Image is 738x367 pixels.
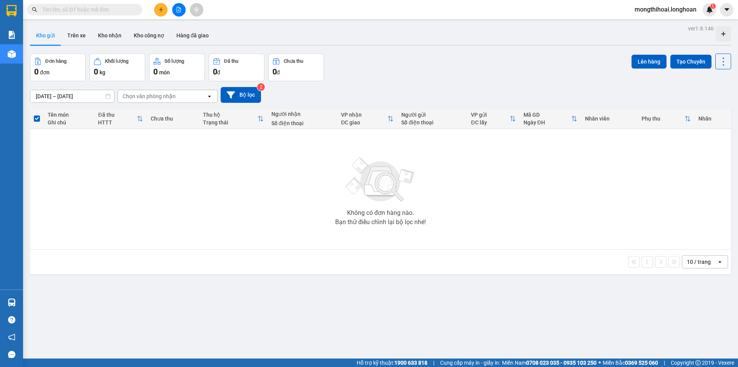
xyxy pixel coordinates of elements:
[711,3,714,9] span: 1
[401,112,463,118] div: Người gửi
[48,112,90,118] div: Tên món
[337,109,397,129] th: Toggle SortBy
[151,116,195,122] div: Chưa thu
[8,333,15,341] span: notification
[61,26,92,45] button: Trên xe
[98,119,136,126] div: HTTT
[638,109,695,129] th: Toggle SortBy
[720,3,733,17] button: caret-down
[628,5,703,14] span: mongthihoai.longhoan
[717,259,723,265] svg: open
[203,112,258,118] div: Thu hộ
[284,59,303,64] div: Chưa thu
[723,6,730,13] span: caret-down
[471,119,509,126] div: ĐC lấy
[394,360,427,366] strong: 1900 633 818
[342,153,419,207] img: svg+xml;base64,PHN2ZyBjbGFzcz0ibGlzdC1wbHVnX19zdmciIHhtbG5zPSJodHRwOi8vd3d3LnczLm9yZy8yMDAwL3N2Zy...
[257,83,265,91] sup: 2
[30,54,86,81] button: Đơn hàng0đơn
[30,26,61,45] button: Kho gửi
[440,359,500,367] span: Cung cấp máy in - giấy in:
[158,7,164,12] span: plus
[209,54,264,81] button: Đã thu0đ
[8,351,15,358] span: message
[98,112,136,118] div: Đã thu
[603,359,658,367] span: Miền Bắc
[100,69,105,75] span: kg
[710,3,716,9] sup: 1
[471,112,509,118] div: VP gửi
[341,112,387,118] div: VP nhận
[8,298,16,307] img: warehouse-icon
[105,59,128,64] div: Khối lượng
[224,59,238,64] div: Đã thu
[401,119,463,126] div: Số điện thoại
[159,69,170,75] span: món
[92,26,128,45] button: Kho nhận
[128,26,170,45] button: Kho công nợ
[8,316,15,323] span: question-circle
[526,360,597,366] strong: 0708 023 035 - 0935 103 250
[30,90,114,102] input: Select a date range.
[149,54,205,81] button: Số lượng0món
[664,359,665,367] span: |
[524,119,572,126] div: Ngày ĐH
[467,109,519,129] th: Toggle SortBy
[687,258,711,266] div: 10 / trang
[34,67,38,76] span: 0
[632,55,667,69] button: Lên hàng
[357,359,427,367] span: Hỗ trợ kỹ thuật:
[716,26,731,42] div: Tạo kho hàng mới
[341,119,387,126] div: ĐC giao
[642,116,685,122] div: Phụ thu
[271,120,333,126] div: Số điện thoại
[277,69,280,75] span: đ
[123,92,176,100] div: Chọn văn phòng nhận
[335,219,426,225] div: Bạn thử điều chỉnh lại bộ lọc nhé!
[40,69,50,75] span: đơn
[32,7,37,12] span: search
[90,54,145,81] button: Khối lượng0kg
[695,360,701,365] span: copyright
[7,5,17,17] img: logo-vxr
[194,7,199,12] span: aim
[213,67,217,76] span: 0
[199,109,268,129] th: Toggle SortBy
[598,361,601,364] span: ⚪️
[217,69,220,75] span: đ
[585,116,634,122] div: Nhân viên
[45,59,66,64] div: Đơn hàng
[670,55,711,69] button: Tạo Chuyến
[688,24,714,33] div: ver 1.8.146
[502,359,597,367] span: Miền Nam
[203,119,258,126] div: Trạng thái
[153,67,158,76] span: 0
[698,116,727,122] div: Nhãn
[520,109,582,129] th: Toggle SortBy
[48,119,90,126] div: Ghi chú
[190,3,203,17] button: aim
[273,67,277,76] span: 0
[8,31,16,39] img: solution-icon
[172,3,186,17] button: file-add
[271,111,333,117] div: Người nhận
[94,67,98,76] span: 0
[8,50,16,58] img: warehouse-icon
[176,7,181,12] span: file-add
[268,54,324,81] button: Chưa thu0đ
[206,93,213,99] svg: open
[42,5,133,14] input: Tìm tên, số ĐT hoặc mã đơn
[347,210,414,216] div: Không có đơn hàng nào.
[433,359,434,367] span: |
[706,6,713,13] img: icon-new-feature
[625,360,658,366] strong: 0369 525 060
[524,112,572,118] div: Mã GD
[94,109,146,129] th: Toggle SortBy
[154,3,168,17] button: plus
[170,26,215,45] button: Hàng đã giao
[165,59,184,64] div: Số lượng
[221,87,261,103] button: Bộ lọc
